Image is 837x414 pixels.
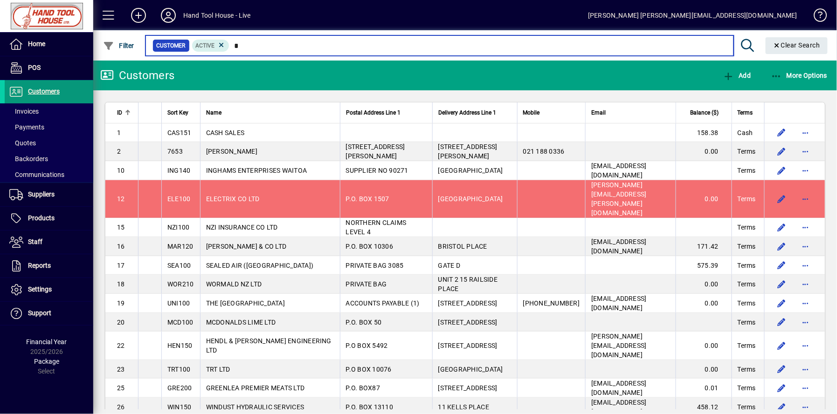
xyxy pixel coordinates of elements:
span: 16 [117,243,125,250]
span: [PERSON_NAME][EMAIL_ADDRESS][PERSON_NAME][DOMAIN_NAME] [591,181,647,217]
td: 158.38 [676,123,732,142]
div: Balance ($) [682,108,727,118]
span: Staff [28,238,42,245]
span: [STREET_ADDRESS] [438,299,498,307]
span: [PHONE_NUMBER] [523,299,580,307]
span: Terms [738,299,756,308]
button: Edit [774,296,789,311]
span: Communications [9,171,64,178]
button: More options [798,239,813,254]
td: 171.42 [676,237,732,256]
span: HENDL & [PERSON_NAME] ENGINEERING LTD [206,337,332,354]
span: NORTHERN CLAIMS LEVEL 4 [346,219,407,236]
span: P.O BOX 5492 [346,342,388,349]
span: [GEOGRAPHIC_DATA] [438,167,503,174]
span: Backorders [9,155,48,163]
a: Invoices [5,103,93,119]
span: WIN150 [167,403,192,411]
button: More options [798,315,813,330]
span: Terms [738,402,756,412]
a: Staff [5,231,93,254]
span: Terms [738,108,753,118]
span: 22 [117,342,125,349]
span: [STREET_ADDRESS] [438,319,498,326]
span: P.O. BOX 10306 [346,243,394,250]
span: GREENLEA PREMIER MEATS LTD [206,384,305,392]
span: [EMAIL_ADDRESS][DOMAIN_NAME] [591,380,647,396]
span: 23 [117,366,125,373]
button: Clear [766,37,828,54]
span: BRISTOL PLACE [438,243,487,250]
span: 19 [117,299,125,307]
span: Financial Year [27,338,67,346]
td: 0.00 [676,180,732,218]
span: 1 [117,129,121,136]
span: [STREET_ADDRESS] [438,384,498,392]
button: More options [798,163,813,178]
span: 7653 [167,148,183,155]
button: More Options [768,67,830,84]
span: Home [28,40,45,48]
button: More options [798,362,813,377]
span: UNIT 2 15 RAILSIDE PLACE [438,276,498,292]
span: Active [196,42,215,49]
button: Filter [101,37,137,54]
div: Mobile [523,108,580,118]
td: 0.00 [676,275,732,294]
span: ACCOUNTS PAYABLE (1) [346,299,420,307]
span: SUPPLIER NO 90271 [346,167,408,174]
span: CASH SALES [206,129,245,136]
span: GATE D [438,262,461,269]
button: More options [798,380,813,395]
span: Delivery Address Line 1 [438,108,496,118]
span: Name [206,108,221,118]
button: More options [798,144,813,159]
button: Edit [774,191,789,206]
button: Edit [774,315,789,330]
span: Cash [738,128,753,137]
span: SEA100 [167,262,191,269]
a: Payments [5,119,93,135]
span: Terms [738,341,756,350]
span: INGHAMS ENTERPRISES WAITOA [206,167,307,174]
button: Edit [774,144,789,159]
td: 0.00 [676,142,732,161]
span: MCDONALDS LIME LTD [206,319,276,326]
span: THE [GEOGRAPHIC_DATA] [206,299,285,307]
a: Suppliers [5,183,93,206]
span: [STREET_ADDRESS][PERSON_NAME] [346,143,405,160]
a: Home [5,33,93,56]
span: [EMAIL_ADDRESS][DOMAIN_NAME] [591,295,647,312]
td: 0.01 [676,379,732,398]
a: Support [5,302,93,325]
span: [PERSON_NAME] [206,148,257,155]
span: Terms [738,279,756,289]
a: Knowledge Base [807,2,825,32]
span: Terms [738,318,756,327]
span: HEN150 [167,342,193,349]
a: Reports [5,254,93,278]
span: 26 [117,403,125,411]
button: Edit [774,220,789,235]
span: Products [28,214,55,222]
button: More options [798,338,813,353]
button: More options [798,277,813,292]
a: Products [5,207,93,230]
span: ELE100 [167,195,191,203]
span: MCD100 [167,319,194,326]
span: [STREET_ADDRESS][PERSON_NAME] [438,143,498,160]
div: Name [206,108,334,118]
button: Edit [774,125,789,140]
button: Edit [774,338,789,353]
span: Terms [738,261,756,270]
span: 10 [117,167,125,174]
span: Customers [28,88,60,95]
span: ING140 [167,167,191,174]
span: Filter [103,42,134,49]
span: [EMAIL_ADDRESS][DOMAIN_NAME] [591,238,647,255]
span: Sort Key [167,108,188,118]
a: Quotes [5,135,93,151]
span: More Options [771,72,828,79]
span: [PERSON_NAME][EMAIL_ADDRESS][DOMAIN_NAME] [591,333,647,359]
span: ELECTRIX CO LTD [206,195,260,203]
